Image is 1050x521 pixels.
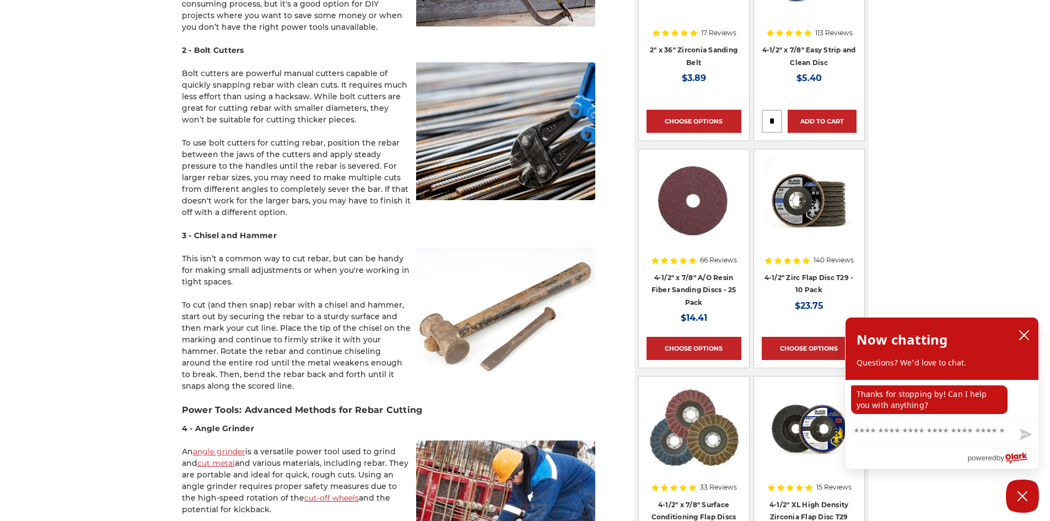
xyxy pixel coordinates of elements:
[182,404,595,417] h3: Power Tools: Advanced Methods for Rebar Cutting
[649,157,739,245] img: 4.5 inch resin fiber disc
[182,137,595,218] p: To use bolt cutters for cutting rebar, position the rebar between the jaws of the cutters and app...
[182,45,595,56] h4: 2 - Bolt Cutters
[416,62,595,200] img: Blue bolt cutters trimming rebar to size for building reinforcement
[182,68,595,126] p: Bolt cutters are powerful manual cutters capable of quickly snapping rebar with clean cuts. It re...
[814,257,854,264] span: 140 Reviews
[857,329,947,351] h2: Now chatting
[967,448,1038,469] a: Powered by Olark
[997,451,1004,465] span: by
[764,273,854,294] a: 4-1/2" Zirc Flap Disc T29 - 10 Pack
[815,30,853,36] span: 113 Reviews
[647,384,741,479] a: Scotch brite flap discs
[700,484,737,491] span: 33 Reviews
[762,157,857,252] a: 4.5" Black Hawk Zirconia Flap Disc 10 Pack
[182,446,595,515] p: An is a versatile power tool used to grind and and various materials, including rebar. They are p...
[845,317,1039,469] div: olark chatbox
[701,30,736,36] span: 17 Reviews
[765,384,853,472] img: 4-1/2" XL High Density Zirconia Flap Disc T29
[304,493,359,503] a: cut-off wheels
[182,423,595,434] h4: 4 - Angle Grinder
[647,110,741,133] a: Choose Options
[851,385,1008,414] p: Thanks for stopping by! Can I help you with anything?
[857,357,1027,368] p: Questions? We'd love to chat.
[197,458,235,468] a: cut metal
[765,157,853,245] img: 4.5" Black Hawk Zirconia Flap Disc 10 Pack
[651,273,736,307] a: 4-1/2" x 7/8" A/O Resin Fiber Sanding Discs - 25 Pack
[762,337,857,360] a: Choose Options
[1015,327,1033,343] button: close chatbox
[816,484,852,491] span: 15 Reviews
[1011,422,1038,448] button: Send message
[700,257,737,264] span: 66 Reviews
[648,384,739,472] img: Scotch brite flap discs
[762,46,856,67] a: 4-1/2" x 7/8" Easy Strip and Clean Disc
[762,384,857,479] a: 4-1/2" XL High Density Zirconia Flap Disc T29
[682,73,706,83] span: $3.89
[681,313,707,323] span: $14.41
[967,451,996,465] span: powered
[182,230,595,241] h4: 3 - Chisel and Hammer
[182,299,595,392] p: To cut (and then snap) rebar with a chisel and hammer, start out by securing the rebar to a sturd...
[1006,480,1039,513] button: Close Chatbox
[846,380,1038,418] div: chat
[182,253,595,288] p: This isn’t a common way to cut rebar, but can be handy for making small adjustments or when you'r...
[788,110,857,133] a: Add to Cart
[796,73,822,83] span: $5.40
[193,447,245,456] a: angle grinder
[647,337,741,360] a: Choose Options
[650,46,737,67] a: 2" x 36" Zirconia Sanding Belt
[795,300,823,311] span: $23.75
[416,248,595,385] img: Classic tools for rebar work: a sturdy hammer and sharp chisel
[647,157,741,252] a: 4.5 inch resin fiber disc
